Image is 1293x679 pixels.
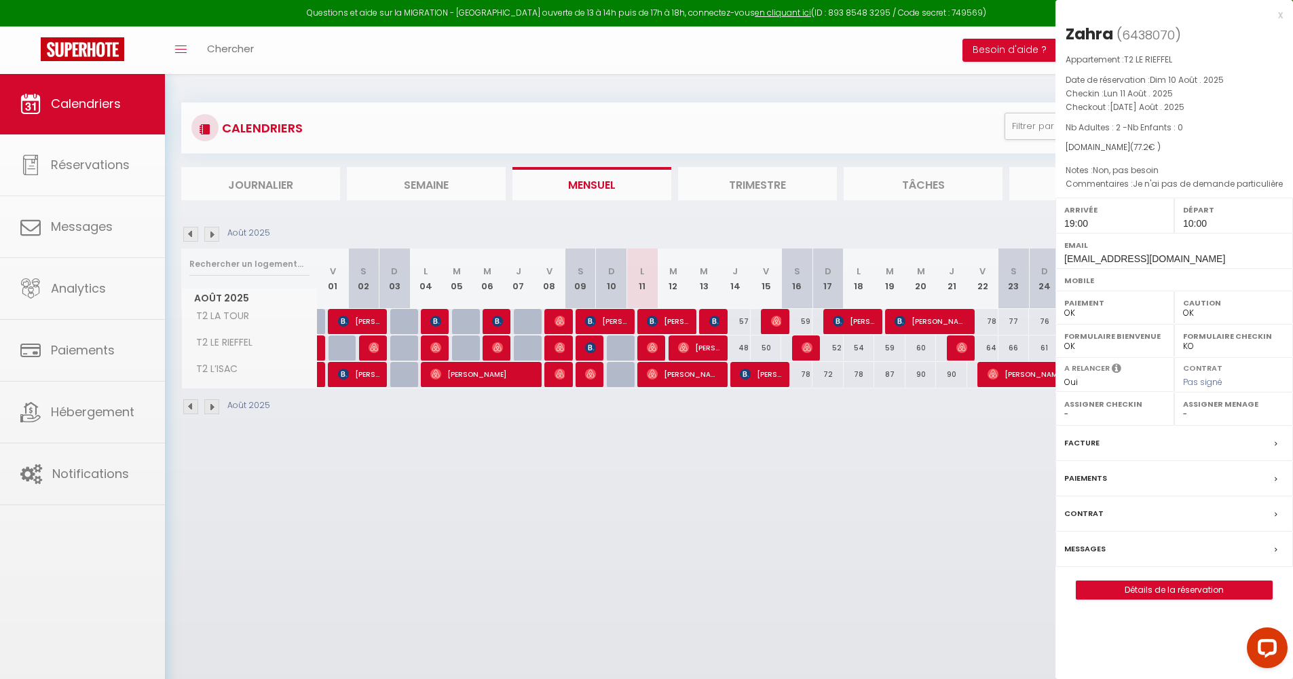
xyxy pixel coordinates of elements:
[1236,622,1293,679] iframe: LiveChat chat widget
[1055,7,1283,23] div: x
[1064,253,1225,264] span: [EMAIL_ADDRESS][DOMAIN_NAME]
[1064,274,1284,287] label: Mobile
[1064,397,1165,411] label: Assigner Checkin
[1064,471,1107,485] label: Paiements
[1183,203,1284,217] label: Départ
[1150,74,1224,86] span: Dim 10 Août . 2025
[1133,141,1148,153] span: 77.2
[1112,363,1121,378] i: Sélectionner OUI si vous souhaiter envoyer les séquences de messages post-checkout
[1064,363,1110,374] label: A relancer
[1183,363,1222,371] label: Contrat
[1076,581,1273,600] button: Détails de la réservation
[1064,218,1088,229] span: 19:00
[1064,296,1165,310] label: Paiement
[1183,376,1222,388] span: Pas signé
[1127,122,1183,133] span: Nb Enfants : 0
[1133,178,1283,189] span: Je n'ai pas de demande particulière
[1066,87,1283,100] p: Checkin :
[1064,203,1165,217] label: Arrivée
[1076,581,1272,599] a: Détails de la réservation
[1104,88,1173,99] span: Lun 11 Août . 2025
[1066,164,1283,177] p: Notes :
[1064,507,1104,521] label: Contrat
[1066,100,1283,114] p: Checkout :
[1183,218,1207,229] span: 10:00
[1117,25,1181,44] span: ( )
[1066,141,1283,154] div: [DOMAIN_NAME]
[1130,141,1161,153] span: ( € )
[1064,436,1100,450] label: Facture
[1183,296,1284,310] label: Caution
[1066,53,1283,67] p: Appartement :
[1183,397,1284,411] label: Assigner Menage
[1064,329,1165,343] label: Formulaire Bienvenue
[1064,542,1106,556] label: Messages
[1110,101,1184,113] span: [DATE] Août . 2025
[1124,54,1172,65] span: T2 LE RIEFFEL
[1066,73,1283,87] p: Date de réservation :
[1066,122,1183,133] span: Nb Adultes : 2 -
[1066,177,1283,191] p: Commentaires :
[1066,23,1113,45] div: Zahra
[1093,164,1159,176] span: Non, pas besoin
[1122,26,1175,43] span: 6438070
[1183,329,1284,343] label: Formulaire Checkin
[1064,238,1284,252] label: Email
